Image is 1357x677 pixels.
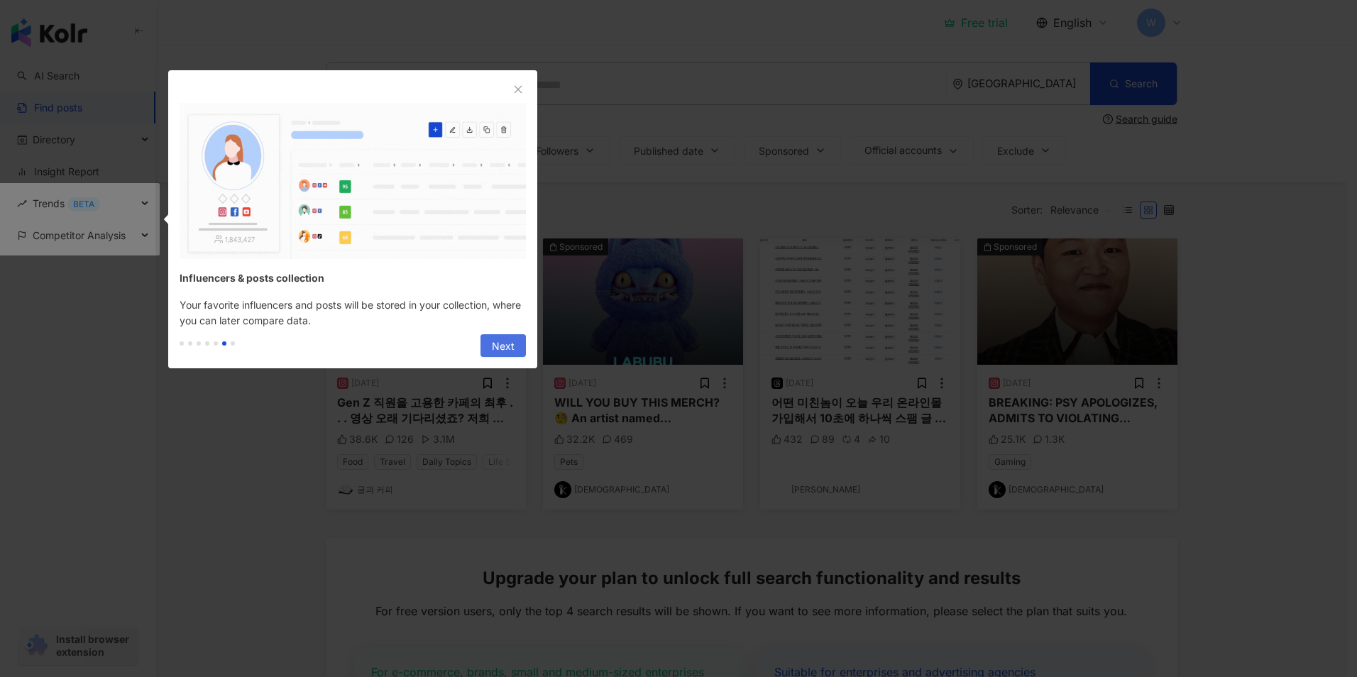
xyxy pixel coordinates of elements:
[168,297,537,329] div: Your favorite influencers and posts will be stored in your collection, where you can later compar...
[510,82,526,97] button: close
[492,335,515,358] span: Next
[480,334,526,357] button: Next
[180,270,510,286] div: Influencers & posts collection
[513,84,523,94] span: close
[180,103,526,259] img: collection feature gif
